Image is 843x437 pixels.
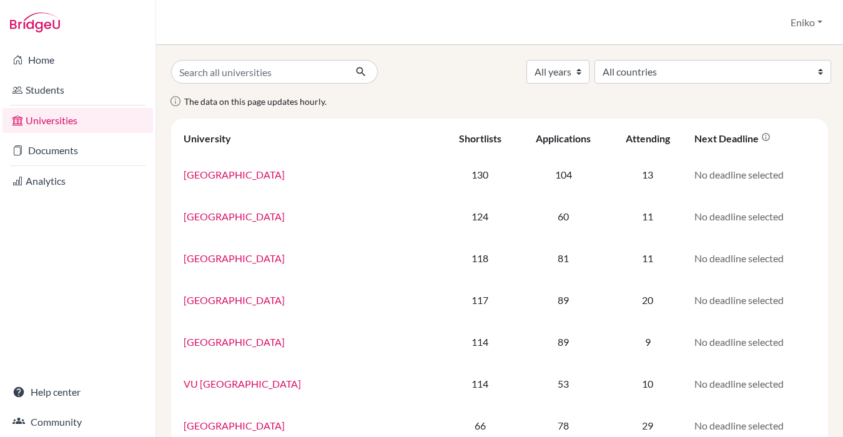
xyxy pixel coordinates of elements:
[694,294,784,306] span: No deadline selected
[694,210,784,222] span: No deadline selected
[518,279,609,321] td: 89
[442,321,517,363] td: 114
[442,363,517,405] td: 114
[518,237,609,279] td: 81
[2,138,153,163] a: Documents
[184,96,327,107] span: The data on this page updates hourly.
[2,380,153,405] a: Help center
[184,294,285,306] a: [GEOGRAPHIC_DATA]
[518,154,609,195] td: 104
[2,169,153,194] a: Analytics
[609,195,686,237] td: 11
[609,363,686,405] td: 10
[609,154,686,195] td: 13
[442,154,517,195] td: 130
[171,60,345,84] input: Search all universities
[785,11,828,34] button: Eniko
[694,132,771,144] div: Next deadline
[2,108,153,133] a: Universities
[184,336,285,348] a: [GEOGRAPHIC_DATA]
[2,47,153,72] a: Home
[694,252,784,264] span: No deadline selected
[2,410,153,435] a: Community
[442,237,517,279] td: 118
[694,336,784,348] span: No deadline selected
[609,237,686,279] td: 11
[184,210,285,222] a: [GEOGRAPHIC_DATA]
[184,378,301,390] a: VU [GEOGRAPHIC_DATA]
[184,169,285,180] a: [GEOGRAPHIC_DATA]
[184,420,285,431] a: [GEOGRAPHIC_DATA]
[609,279,686,321] td: 20
[442,279,517,321] td: 117
[518,195,609,237] td: 60
[184,252,285,264] a: [GEOGRAPHIC_DATA]
[10,12,60,32] img: Bridge-U
[694,169,784,180] span: No deadline selected
[2,77,153,102] a: Students
[518,363,609,405] td: 53
[518,321,609,363] td: 89
[626,132,670,144] div: Attending
[176,124,442,154] th: University
[694,420,784,431] span: No deadline selected
[459,132,501,144] div: Shortlists
[536,132,591,144] div: Applications
[609,321,686,363] td: 9
[442,195,517,237] td: 124
[694,378,784,390] span: No deadline selected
